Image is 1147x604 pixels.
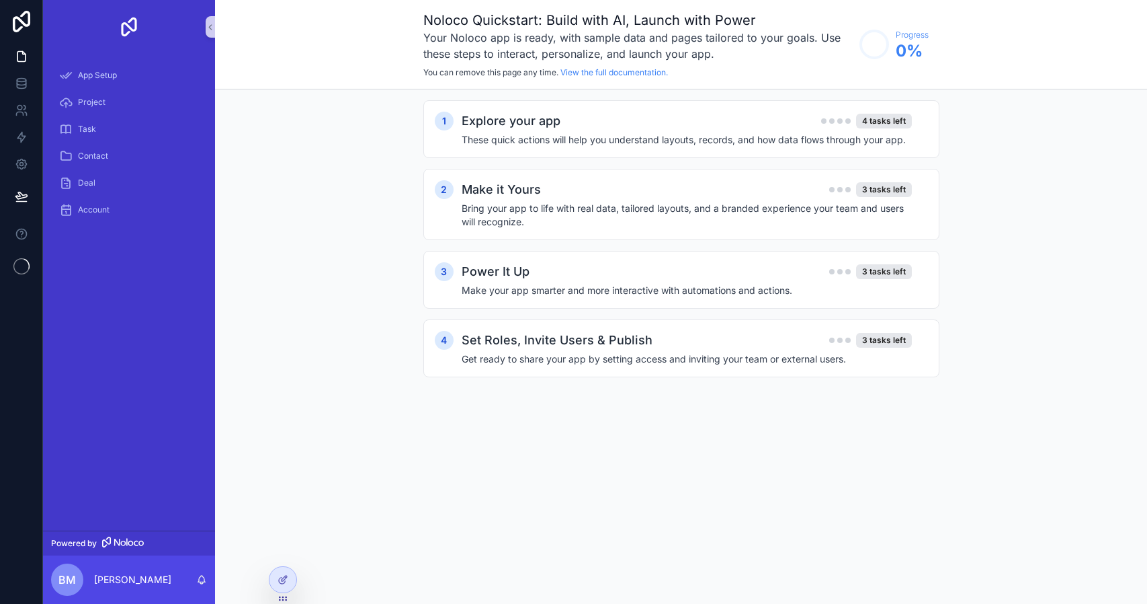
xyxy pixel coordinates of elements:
a: App Setup [51,63,207,87]
div: 3 tasks left [856,333,912,348]
h2: Explore your app [462,112,560,130]
span: App Setup [78,70,117,81]
div: 1 [435,112,454,130]
span: Account [78,204,110,215]
div: 3 tasks left [856,182,912,197]
h1: Noloco Quickstart: Build with AI, Launch with Power [423,11,853,30]
h4: Make your app smarter and more interactive with automations and actions. [462,284,912,297]
a: Powered by [43,531,215,556]
div: 3 tasks left [856,264,912,279]
h4: Get ready to share your app by setting access and inviting your team or external users. [462,352,912,366]
a: View the full documentation. [560,67,668,77]
a: Task [51,117,207,141]
div: 4 tasks left [856,114,912,128]
a: Project [51,90,207,114]
img: App logo [118,16,140,38]
span: Project [78,97,105,108]
div: 3 [435,262,454,281]
span: BM [58,572,76,588]
div: 2 [435,180,454,199]
span: Progress [896,30,929,40]
span: Task [78,124,96,135]
span: Contact [78,151,108,161]
div: scrollable content [43,54,215,239]
h4: Bring your app to life with real data, tailored layouts, and a branded experience your team and u... [462,202,912,229]
div: scrollable content [215,89,1147,413]
span: Deal [78,178,95,188]
a: Deal [51,171,207,195]
span: You can remove this page any time. [423,67,558,77]
h3: Your Noloco app is ready, with sample data and pages tailored to your goals. Use these steps to i... [423,30,853,62]
span: Powered by [51,538,97,549]
h2: Set Roles, Invite Users & Publish [462,331,652,350]
a: Contact [51,144,207,168]
h2: Power It Up [462,262,529,281]
p: [PERSON_NAME] [94,573,171,587]
span: 0 % [896,40,929,62]
a: Account [51,198,207,222]
div: 4 [435,331,454,350]
h4: These quick actions will help you understand layouts, records, and how data flows through your app. [462,133,912,147]
h2: Make it Yours [462,180,541,199]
